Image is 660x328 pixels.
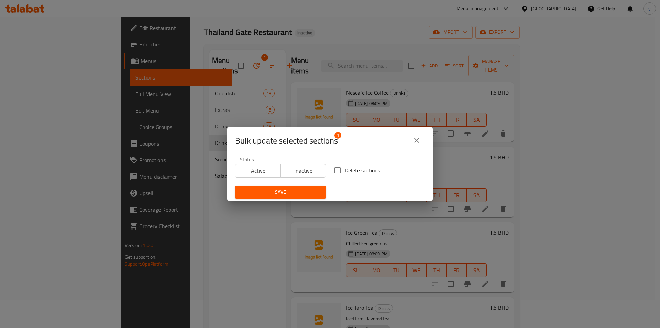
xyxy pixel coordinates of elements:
[408,132,425,149] button: close
[280,164,326,178] button: Inactive
[238,166,278,176] span: Active
[345,166,380,174] span: Delete sections
[334,132,341,139] span: 1
[235,186,326,199] button: Save
[241,188,320,197] span: Save
[284,166,323,176] span: Inactive
[235,164,281,178] button: Active
[235,135,338,146] span: Selected section count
